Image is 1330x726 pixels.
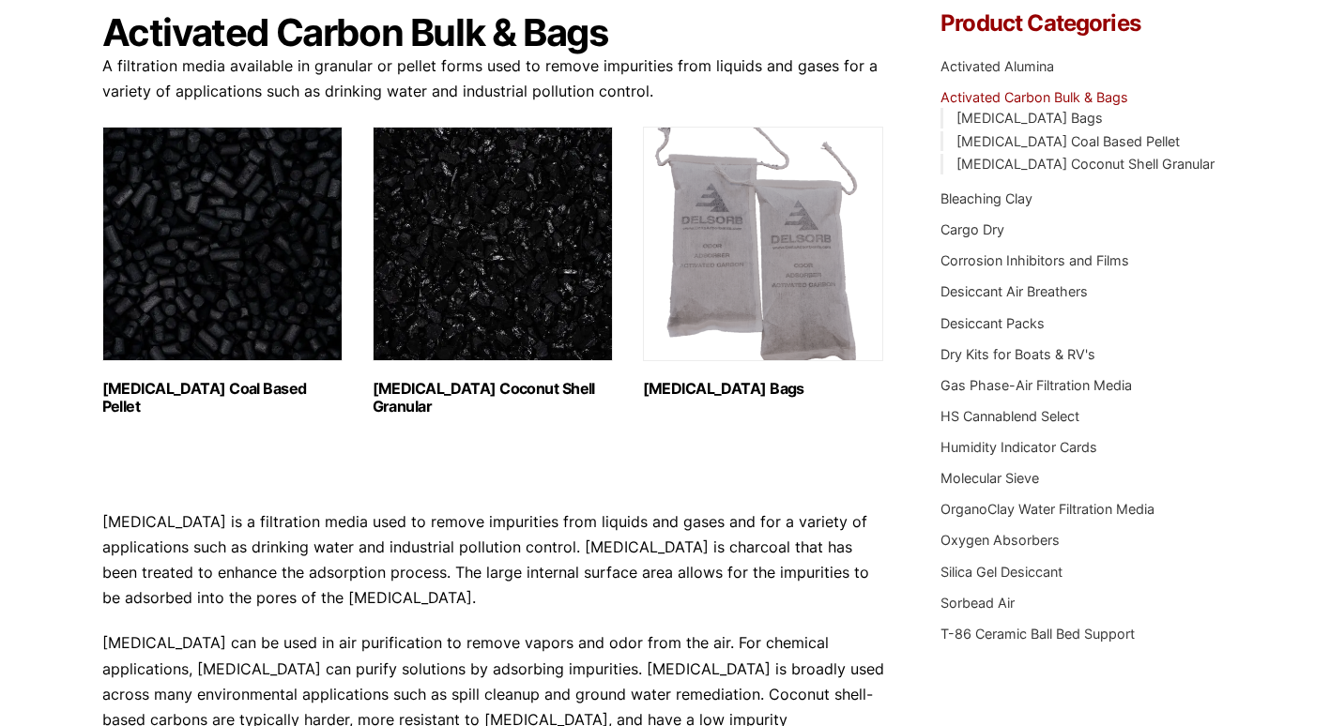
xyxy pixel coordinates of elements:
[940,346,1095,362] a: Dry Kits for Boats & RV's
[940,12,1228,35] h4: Product Categories
[940,89,1128,105] a: Activated Carbon Bulk & Bags
[940,190,1032,206] a: Bleaching Clay
[940,626,1135,642] a: T-86 Ceramic Ball Bed Support
[956,133,1180,149] a: [MEDICAL_DATA] Coal Based Pellet
[940,564,1062,580] a: Silica Gel Desiccant
[102,127,343,361] img: Activated Carbon Coal Based Pellet
[940,283,1088,299] a: Desiccant Air Breathers
[940,595,1015,611] a: Sorbead Air
[940,252,1129,268] a: Corrosion Inhibitors and Films
[956,156,1215,172] a: [MEDICAL_DATA] Coconut Shell Granular
[940,377,1132,393] a: Gas Phase-Air Filtration Media
[643,127,883,398] a: Visit product category Activated Carbon Bags
[102,12,885,53] h1: Activated Carbon Bulk & Bags
[102,53,885,104] p: A filtration media available in granular or pellet forms used to remove impurities from liquids a...
[940,408,1079,424] a: HS Cannablend Select
[940,58,1054,74] a: Activated Alumina
[373,380,613,416] h2: [MEDICAL_DATA] Coconut Shell Granular
[956,110,1103,126] a: [MEDICAL_DATA] Bags
[373,127,613,416] a: Visit product category Activated Carbon Coconut Shell Granular
[102,380,343,416] h2: [MEDICAL_DATA] Coal Based Pellet
[940,439,1097,455] a: Humidity Indicator Cards
[940,315,1045,331] a: Desiccant Packs
[940,470,1039,486] a: Molecular Sieve
[940,221,1004,237] a: Cargo Dry
[940,532,1060,548] a: Oxygen Absorbers
[373,127,613,361] img: Activated Carbon Coconut Shell Granular
[643,380,883,398] h2: [MEDICAL_DATA] Bags
[102,127,343,416] a: Visit product category Activated Carbon Coal Based Pellet
[102,509,885,612] p: [MEDICAL_DATA] is a filtration media used to remove impurities from liquids and gases and for a v...
[940,501,1154,517] a: OrganoClay Water Filtration Media
[643,127,883,361] img: Activated Carbon Bags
